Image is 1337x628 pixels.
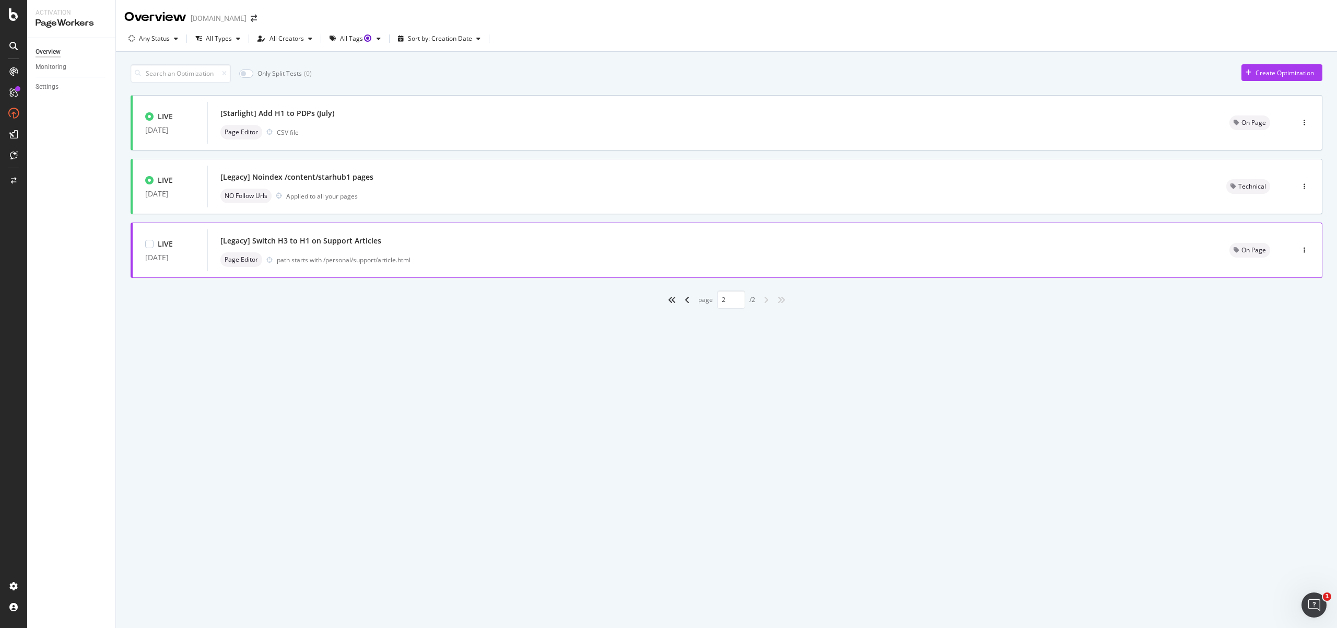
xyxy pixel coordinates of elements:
[36,17,107,29] div: PageWorkers
[183,4,202,23] div: Close
[1323,592,1331,601] span: 1
[8,25,201,346] div: Customer Support says…
[7,4,27,24] button: go back
[220,125,262,139] div: neutral label
[66,342,75,351] button: Start recording
[286,192,358,201] div: Applied to all your pages
[1301,592,1327,618] iframe: Intercom live chat
[225,129,258,135] span: Page Editor
[36,82,58,92] div: Settings
[220,252,262,267] div: neutral label
[277,128,299,137] div: CSV file
[158,239,173,249] div: LIVE
[145,253,195,262] div: [DATE]
[191,13,247,24] div: [DOMAIN_NAME]
[773,292,790,308] div: angles-right
[1241,120,1266,126] span: On Page
[33,342,41,351] button: Gif picker
[17,88,192,139] div: Our network error codes are all negative numbers that indicate the crawler couldn't get any reply...
[759,292,773,308] div: angle-right
[225,193,267,199] span: NO Follow Urls
[163,4,183,24] button: Home
[408,36,472,42] div: Sort by: Creation Date
[664,292,681,308] div: angles-left
[1229,243,1270,258] div: neutral label
[363,33,372,43] div: Tooltip anchor
[269,36,304,42] div: All Creators
[251,15,257,22] div: arrow-right-arrow-left
[50,342,58,351] button: Upload attachment
[325,30,385,47] button: All TagsTooltip anchor
[124,30,182,47] button: Any Status
[17,298,192,339] div: If you're seeing -153 errors frequently in your crawl, it suggests there may be connectivity or s...
[36,46,61,57] div: Overview
[191,30,244,47] button: All Types
[36,8,107,17] div: Activation
[1241,247,1266,253] span: On Page
[8,25,201,345] div: I don't see HTTP Code -153 specifically listed in our network error codes documentation. However,...
[206,36,232,42] div: All Types
[51,5,126,13] h1: Customer Support
[17,237,192,247] div: • DNS problems
[698,290,755,309] div: page / 2
[277,255,1204,264] div: path starts with /personal/support/article.html
[17,31,192,83] div: I don't see HTTP Code -153 specifically listed in our network error codes documentation. However,...
[9,320,200,338] textarea: Message…
[124,8,186,26] div: Overview
[17,252,192,262] div: • Connection errors
[1256,68,1314,77] div: Create Optimization
[225,257,258,263] span: Page Editor
[36,82,108,92] a: Settings
[220,236,381,246] div: [Legacy] Switch H3 to H1 on Support Articles
[36,46,108,57] a: Overview
[36,62,108,73] a: Monitoring
[139,36,170,42] div: Any Status
[220,189,272,203] div: neutral label
[158,175,173,185] div: LIVE
[304,69,312,78] div: ( 0 )
[340,36,372,42] div: All Tags
[1241,64,1322,81] button: Create Optimization
[220,108,334,119] div: [Starlight] Add H1 to PDPs (July)
[145,190,195,198] div: [DATE]
[158,111,173,122] div: LIVE
[17,268,192,278] div: • Timeouts
[257,69,302,78] div: Only Split Tests
[1226,179,1270,194] div: neutral label
[16,342,25,351] button: Emoji picker
[91,74,99,82] a: Source reference 9276108:
[36,62,66,73] div: Monitoring
[220,172,373,182] div: [Legacy] Noindex /content/starhub1 pages
[51,13,130,24] p: The team can also help
[145,126,195,134] div: [DATE]
[1238,183,1266,190] span: Technical
[17,119,166,138] b: -151: The HTTP response had no content in its body
[681,292,694,308] div: angle-left
[17,211,158,230] b: Common causes of network errors include:
[17,283,192,293] div: • Server connection issues
[394,30,485,47] button: Sort by: Creation Date
[30,6,46,22] img: Profile image for Customer Support
[17,144,192,206] div: Since -153 follows this numbering pattern, it's likely a similar network-level issue where our cr...
[131,64,231,83] input: Search an Optimization
[179,338,196,355] button: Send a message…
[1229,115,1270,130] div: neutral label
[253,30,316,47] button: All Creators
